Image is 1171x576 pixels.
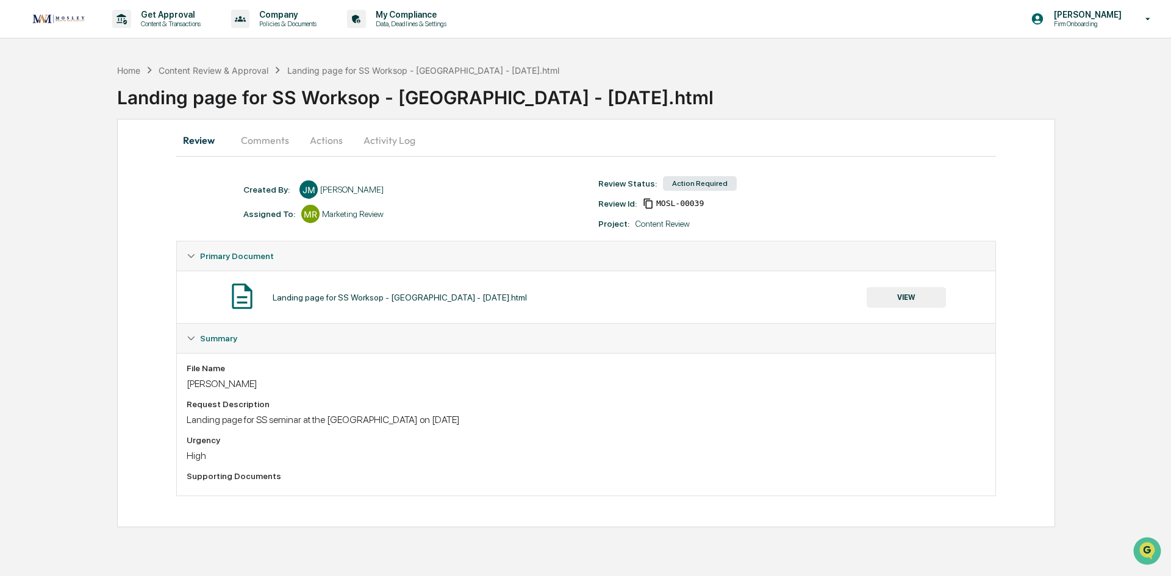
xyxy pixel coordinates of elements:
a: 🗄️Attestations [84,149,156,171]
span: Summary [200,333,237,343]
div: [PERSON_NAME] [320,185,384,194]
img: 1746055101610-c473b297-6a78-478c-a979-82029cc54cd1 [12,93,34,115]
span: Pylon [121,207,148,216]
div: Landing page for SS Worksop - [GEOGRAPHIC_DATA] - [DATE].html [273,293,527,302]
button: Activity Log [354,126,425,155]
div: Landing page for SS seminar at the [GEOGRAPHIC_DATA] on [DATE] [187,414,986,425]
p: Content & Transactions [131,20,207,28]
span: Primary Document [200,251,274,261]
button: Start new chat [207,97,222,112]
p: [PERSON_NAME] [1044,10,1128,20]
div: Created By: ‎ ‎ [243,185,293,194]
p: Get Approval [131,10,207,20]
div: Review Id: [598,199,637,208]
button: Actions [299,126,354,155]
div: Primary Document [177,271,995,323]
span: Data Lookup [24,177,77,189]
div: File Name [187,363,986,373]
div: JM [299,180,318,199]
div: Action Required [663,176,737,191]
div: Assigned To: [243,209,295,219]
span: Attestations [101,154,151,166]
p: Company [249,10,323,20]
a: 🖐️Preclearance [7,149,84,171]
div: Urgency [187,435,986,445]
div: 🗄️ [88,155,98,165]
div: [PERSON_NAME] [187,378,986,389]
div: 🔎 [12,178,22,188]
div: MR [301,205,320,223]
div: Start new chat [41,93,200,105]
div: Content Review & Approval [159,65,268,76]
div: Content Review [636,219,690,229]
div: Supporting Documents [187,471,986,481]
button: Comments [231,126,299,155]
div: secondary tabs example [176,126,996,155]
div: Marketing Review [322,209,384,219]
span: 4698c405-e3be-46f4-9c26-d69afb39ce05 [656,199,704,208]
div: Summary [177,353,995,496]
div: Primary Document [177,241,995,271]
div: Home [117,65,140,76]
p: Firm Onboarding [1044,20,1128,28]
button: Review [176,126,231,155]
p: Data, Deadlines & Settings [366,20,453,28]
div: We're available if you need us! [41,105,154,115]
div: Review Status: [598,179,657,188]
div: 🖐️ [12,155,22,165]
p: How can we help? [12,26,222,45]
a: 🔎Data Lookup [7,172,82,194]
div: Request Description [187,399,986,409]
img: logo [29,11,88,27]
div: Landing page for SS Worksop - [GEOGRAPHIC_DATA] - [DATE].html [117,77,1171,108]
div: Project: [598,219,629,229]
p: Policies & Documents [249,20,323,28]
button: VIEW [867,287,946,308]
div: High [187,450,986,461]
p: My Compliance [366,10,453,20]
img: Document Icon [227,281,257,311]
a: Powered byPylon [86,206,148,216]
div: Summary [177,324,995,353]
span: Preclearance [24,154,79,166]
iframe: Open customer support [1132,536,1165,569]
div: Landing page for SS Worksop - [GEOGRAPHIC_DATA] - [DATE].html [287,65,559,76]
